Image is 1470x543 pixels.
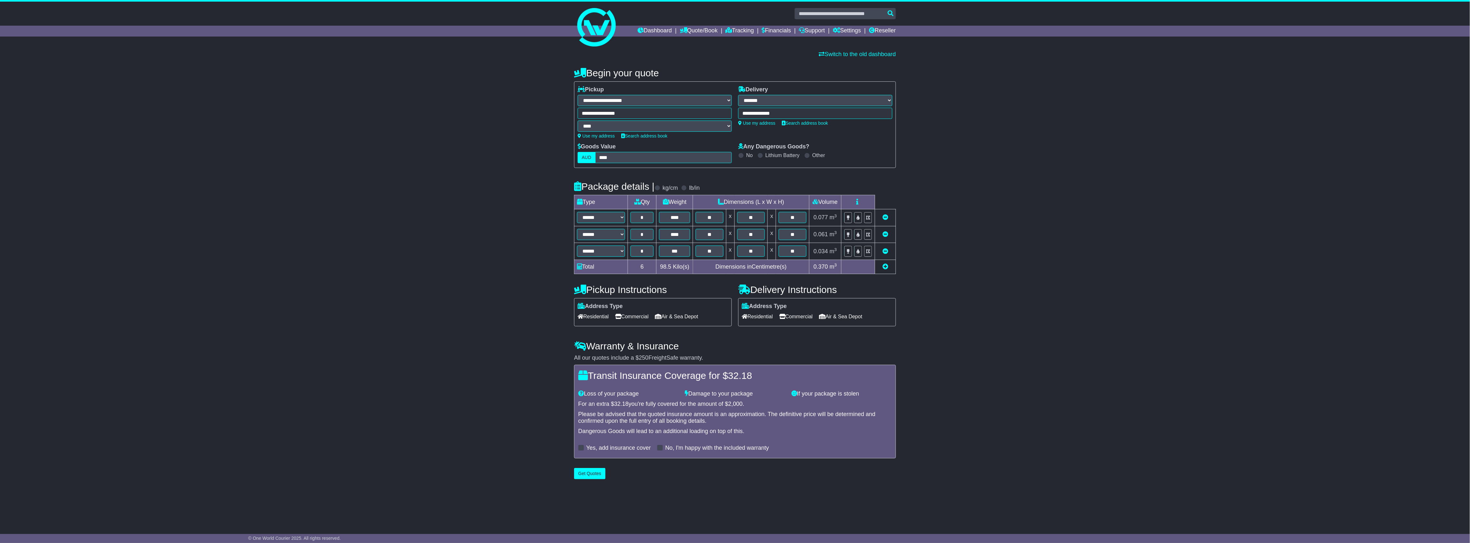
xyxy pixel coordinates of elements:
a: Reseller [869,26,896,37]
a: Switch to the old dashboard [819,51,896,57]
td: Total [574,260,628,274]
a: Remove this item [882,248,888,255]
sup: 3 [834,263,837,267]
span: 32.18 [614,401,629,407]
td: Dimensions in Centimetre(s) [693,260,809,274]
span: 0.077 [814,214,828,221]
h4: Warranty & Insurance [574,341,896,351]
span: 0.370 [814,263,828,270]
a: Search address book [621,133,667,138]
td: x [768,226,776,243]
a: Use my address [738,121,775,126]
div: If your package is stolen [788,390,895,397]
span: Residential [742,312,773,322]
div: Damage to your package [682,390,789,397]
span: © One World Courier 2025. All rights reserved. [248,536,341,541]
label: Address Type [578,303,623,310]
div: Loss of your package [575,390,682,397]
span: 2,000 [728,401,743,407]
span: 98.5 [660,263,671,270]
td: x [768,209,776,226]
td: x [726,209,734,226]
span: Commercial [779,312,813,322]
span: 0.034 [814,248,828,255]
label: lb/in [689,185,700,192]
a: Use my address [578,133,615,138]
label: No [746,152,753,158]
td: Type [574,195,628,209]
td: Qty [628,195,656,209]
h4: Begin your quote [574,68,896,78]
td: Kilo(s) [656,260,693,274]
span: m [830,263,837,270]
a: Dashboard [638,26,672,37]
a: Search address book [782,121,828,126]
a: Quote/Book [680,26,718,37]
h4: Pickup Instructions [574,284,732,295]
td: Volume [809,195,841,209]
label: Address Type [742,303,787,310]
a: Tracking [726,26,754,37]
div: All our quotes include a $ FreightSafe warranty. [574,355,896,362]
td: Dimensions (L x W x H) [693,195,809,209]
h4: Delivery Instructions [738,284,896,295]
td: x [726,226,734,243]
span: 250 [639,355,648,361]
a: Financials [762,26,791,37]
label: AUD [578,152,596,163]
label: Any Dangerous Goods? [738,143,809,150]
sup: 3 [834,213,837,218]
span: Air & Sea Depot [655,312,698,322]
span: Air & Sea Depot [819,312,863,322]
label: Yes, add insurance cover [586,445,651,452]
span: Commercial [615,312,648,322]
div: Dangerous Goods will lead to an additional loading on top of this. [578,428,892,435]
a: Remove this item [882,231,888,238]
sup: 3 [834,247,837,252]
td: 6 [628,260,656,274]
div: Please be advised that the quoted insurance amount is an approximation. The definitive price will... [578,411,892,425]
span: Residential [578,312,609,322]
button: Get Quotes [574,468,606,479]
td: x [726,243,734,260]
a: Remove this item [882,214,888,221]
label: Other [812,152,825,158]
a: Add new item [882,263,888,270]
span: m [830,214,837,221]
label: kg/cm [663,185,678,192]
a: Settings [833,26,861,37]
label: Lithium Battery [765,152,800,158]
td: Weight [656,195,693,209]
label: Pickup [578,86,604,93]
label: Goods Value [578,143,616,150]
span: 0.061 [814,231,828,238]
span: m [830,248,837,255]
h4: Transit Insurance Coverage for $ [578,370,892,381]
span: m [830,231,837,238]
label: Delivery [738,86,768,93]
a: Support [799,26,825,37]
td: x [768,243,776,260]
label: No, I'm happy with the included warranty [665,445,769,452]
div: For an extra $ you're fully covered for the amount of $ . [578,401,892,408]
h4: Package details | [574,181,655,192]
sup: 3 [834,230,837,235]
span: 32.18 [728,370,752,381]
